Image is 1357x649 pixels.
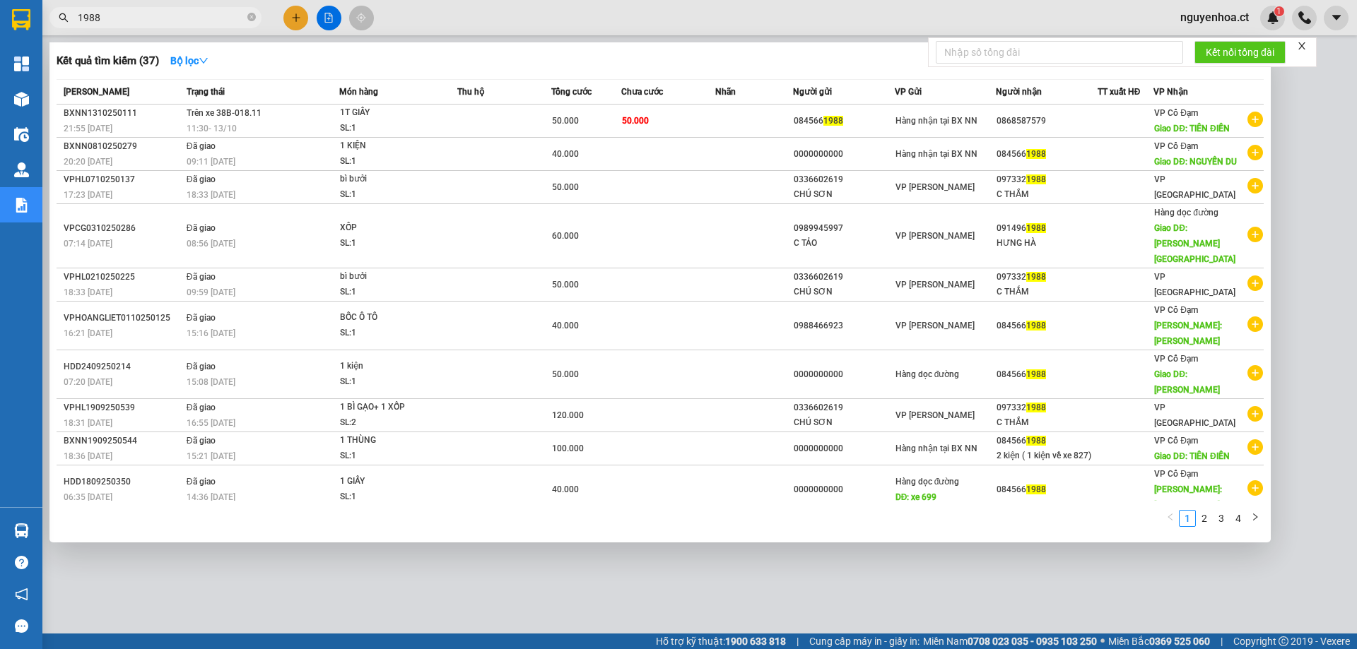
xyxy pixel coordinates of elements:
span: 18:31 [DATE] [64,418,112,428]
span: Hàng dọc đường [895,369,960,379]
div: HDD2409250214 [64,359,182,374]
span: 18:33 [DATE] [64,287,112,297]
div: 097332 [997,270,1097,285]
span: Tổng cước [551,87,592,97]
span: VP [PERSON_NAME] [895,321,975,331]
span: [PERSON_NAME] [64,87,129,97]
span: 09:59 [DATE] [187,287,235,297]
div: 084566 [997,482,1097,497]
span: plus-circle [1247,439,1263,455]
strong: Bộ lọc [170,55,208,66]
span: Người nhận [996,87,1042,97]
div: 084566 [997,318,1097,333]
span: Đã giao [187,362,216,371]
span: Thu hộ [457,87,484,97]
div: 0336602619 [794,172,894,187]
div: VPHOANGLIET0110250125 [64,311,182,326]
div: 097332 [997,172,1097,187]
div: 1 kiện [340,359,446,374]
span: close-circle [247,11,256,25]
span: 07:14 [DATE] [64,239,112,249]
div: SL: 1 [340,489,446,505]
a: 2 [1197,511,1212,526]
span: 50.000 [552,116,579,126]
span: Kết nối tổng đài [1206,44,1274,60]
div: VPCG0310250286 [64,221,182,236]
span: 1988 [823,116,843,126]
div: SL: 1 [340,154,446,169]
div: BXNN1909250544 [64,434,182,448]
img: dashboard-icon [14,56,29,71]
span: Hàng nhận tại BX NN [895,443,977,453]
span: VP [PERSON_NAME] [895,410,975,420]
div: 0000000000 [794,367,894,382]
span: plus-circle [1247,145,1263,160]
span: 1988 [1026,321,1046,331]
span: 120.000 [552,410,584,420]
span: Đã giao [187,477,216,487]
span: 09:11 [DATE] [187,157,235,167]
li: 3 [1213,510,1230,527]
div: BXNN1310250111 [64,106,182,121]
span: close-circle [247,13,256,21]
div: C THẮM [997,187,1097,202]
input: Tìm tên, số ĐT hoặc mã đơn [78,10,245,25]
button: Kết nối tổng đài [1194,41,1286,64]
span: 15:08 [DATE] [187,377,235,387]
span: 20:20 [DATE] [64,157,112,167]
div: VPHL0710250137 [64,172,182,187]
a: 3 [1214,511,1229,526]
span: Món hàng [339,87,378,97]
span: 40.000 [552,321,579,331]
span: 16:55 [DATE] [187,418,235,428]
img: warehouse-icon [14,162,29,177]
div: 0868587579 [997,114,1097,129]
span: 60.000 [552,231,579,241]
div: bì bưởi [340,269,446,285]
div: C THẮM [997,415,1097,430]
span: Hàng dọc đường [1154,208,1218,218]
span: Đã giao [187,223,216,233]
div: 1 BÌ GẠO+ 1 XỐP [340,400,446,415]
span: Hàng dọc đường [895,477,960,487]
div: SL: 1 [340,236,446,251]
div: VPHL1909250539 [64,400,182,415]
span: 1988 [1026,272,1046,282]
img: warehouse-icon [14,92,29,107]
div: 2 kiện ( 1 kiện về xe 827) [997,448,1097,463]
div: HƯNG HÀ [997,236,1097,251]
span: Đã giao [187,272,216,282]
div: 097332 [997,400,1097,415]
span: Đã giao [187,141,216,151]
div: SL: 1 [340,121,446,136]
div: SL: 2 [340,415,446,431]
div: 0000000000 [794,441,894,456]
li: 4 [1230,510,1247,527]
span: 1988 [1026,174,1046,184]
span: Đã giao [187,436,216,446]
div: VPHL0210250225 [64,270,182,285]
span: VP Cổ Đạm [1154,354,1198,364]
a: 1 [1180,511,1195,526]
span: 15:16 [DATE] [187,328,235,338]
div: CHÚ SƠN [794,415,894,430]
span: 40.000 [552,484,579,494]
span: 07:20 [DATE] [64,377,112,387]
span: 50.000 [552,182,579,192]
span: Hàng nhận tại BX NN [895,116,977,126]
span: Giao DĐ: [PERSON_NAME] [1154,369,1220,395]
li: 2 [1196,510,1213,527]
div: 0989945997 [794,221,894,236]
span: Đã giao [187,403,216,412]
img: solution-icon [14,198,29,213]
span: close [1297,41,1307,51]
span: plus-circle [1247,112,1263,127]
span: VP Gửi [895,87,922,97]
span: Giao DĐ: TIÊN ĐIỀN [1154,451,1229,461]
span: message [15,619,28,633]
div: SL: 1 [340,285,446,300]
span: Giao DĐ: TIÊN ĐIỀN [1154,124,1229,133]
span: 21:55 [DATE] [64,124,112,133]
button: Bộ lọcdown [159,49,220,72]
span: Trạng thái [187,87,225,97]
